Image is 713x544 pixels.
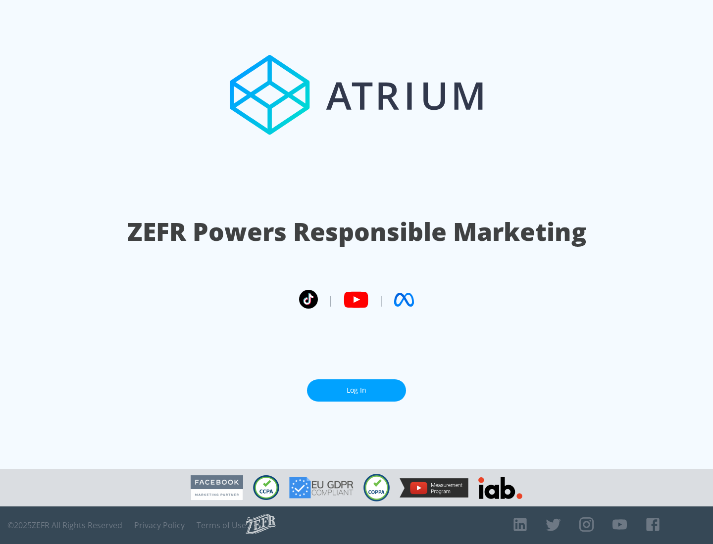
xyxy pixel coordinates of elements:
img: Facebook Marketing Partner [191,475,243,500]
span: | [328,292,334,307]
img: CCPA Compliant [253,475,279,500]
img: COPPA Compliant [363,474,390,501]
img: GDPR Compliant [289,477,354,499]
h1: ZEFR Powers Responsible Marketing [127,215,586,249]
a: Privacy Policy [134,520,185,530]
a: Log In [307,379,406,402]
img: YouTube Measurement Program [400,478,468,498]
img: IAB [478,477,522,499]
span: | [378,292,384,307]
a: Terms of Use [197,520,246,530]
span: © 2025 ZEFR All Rights Reserved [7,520,122,530]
